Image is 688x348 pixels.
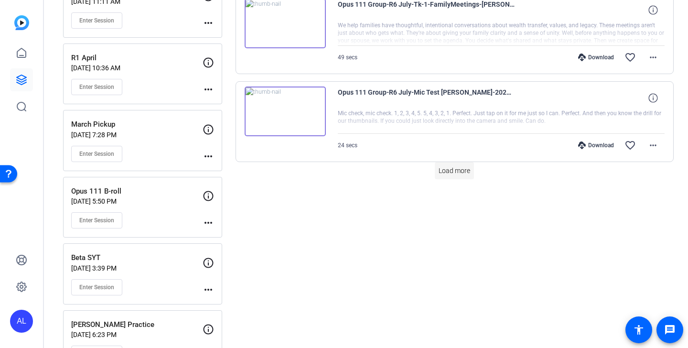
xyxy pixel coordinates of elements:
span: Opus 111 Group-R6 July-Mic Test [PERSON_NAME]-2025-08-06-15-17-11-973-0 [338,87,515,109]
p: [DATE] 7:28 PM [71,131,203,139]
mat-icon: more_horiz [647,140,659,151]
img: thumb-nail [245,87,326,136]
p: [DATE] 10:36 AM [71,64,203,72]
p: [DATE] 6:23 PM [71,331,203,338]
span: 24 secs [338,142,357,149]
mat-icon: favorite_border [624,52,636,63]
button: Enter Session [71,212,122,228]
mat-icon: accessibility [633,324,645,336]
span: Enter Session [79,17,114,24]
p: Opus 111 B-roll [71,186,203,197]
button: Enter Session [71,12,122,29]
mat-icon: more_horiz [203,17,214,29]
mat-icon: more_horiz [203,151,214,162]
span: 49 secs [338,54,357,61]
div: AL [10,310,33,333]
mat-icon: more_horiz [203,217,214,228]
p: March Pickup [71,119,203,130]
div: Download [573,141,619,149]
span: Enter Session [79,217,114,224]
button: Load more [435,162,474,179]
div: Download [573,54,619,61]
button: Enter Session [71,79,122,95]
img: blue-gradient.svg [14,15,29,30]
mat-icon: message [664,324,676,336]
span: Enter Session [79,150,114,158]
span: Enter Session [79,283,114,291]
mat-icon: more_horiz [647,52,659,63]
mat-icon: favorite_border [624,140,636,151]
p: Beta SYT [71,252,203,263]
button: Enter Session [71,146,122,162]
span: Load more [439,166,470,176]
p: [DATE] 3:39 PM [71,264,203,272]
p: [PERSON_NAME] Practice [71,319,203,330]
span: Enter Session [79,83,114,91]
mat-icon: more_horiz [203,284,214,295]
button: Enter Session [71,279,122,295]
p: [DATE] 5:50 PM [71,197,203,205]
p: R1 April [71,53,203,64]
mat-icon: more_horiz [203,84,214,95]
